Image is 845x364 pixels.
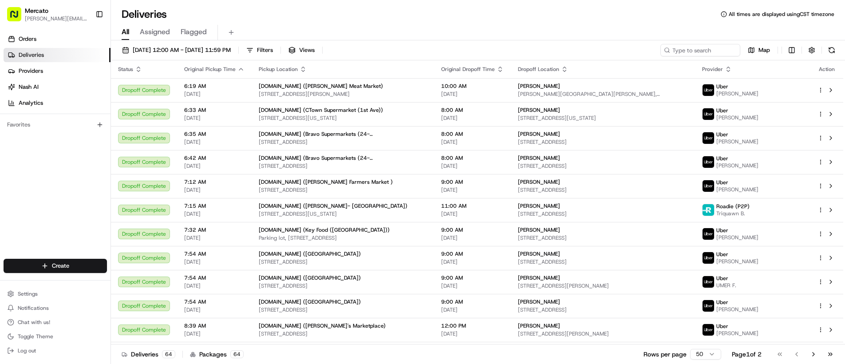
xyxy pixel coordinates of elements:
[259,250,361,257] span: [DOMAIN_NAME] ([GEOGRAPHIC_DATA])
[518,91,688,98] span: [PERSON_NAME][GEOGRAPHIC_DATA][PERSON_NAME], [STREET_ADDRESS][US_STATE]
[18,319,50,326] span: Chat with us!
[259,83,383,90] span: [DOMAIN_NAME] ([PERSON_NAME] Meat Market)
[19,99,43,107] span: Analytics
[184,282,245,289] span: [DATE]
[703,180,714,192] img: uber-new-logo.jpeg
[162,350,175,358] div: 64
[703,300,714,312] img: uber-new-logo.jpeg
[441,107,504,114] span: 8:00 AM
[716,210,750,217] span: Triquawn B.
[184,306,245,313] span: [DATE]
[259,282,427,289] span: [STREET_ADDRESS]
[259,258,427,265] span: [STREET_ADDRESS]
[518,306,688,313] span: [STREET_ADDRESS]
[133,46,231,54] span: [DATE] 12:00 AM - [DATE] 11:59 PM
[4,32,111,46] a: Orders
[441,282,504,289] span: [DATE]
[825,44,838,56] button: Refresh
[181,27,207,37] span: Flagged
[18,290,38,297] span: Settings
[4,48,111,62] a: Deliveries
[716,234,758,241] span: [PERSON_NAME]
[441,322,504,329] span: 12:00 PM
[716,107,728,114] span: Uber
[441,226,504,233] span: 9:00 AM
[4,288,107,300] button: Settings
[716,275,728,282] span: Uber
[716,282,736,289] span: UMER F.
[122,350,175,359] div: Deliveries
[441,330,504,337] span: [DATE]
[716,83,728,90] span: Uber
[518,131,560,138] span: [PERSON_NAME]
[190,350,244,359] div: Packages
[441,186,504,194] span: [DATE]
[19,83,39,91] span: Nash AI
[184,83,245,90] span: 6:19 AM
[259,66,298,73] span: Pickup Location
[284,44,319,56] button: Views
[441,250,504,257] span: 9:00 AM
[644,350,687,359] p: Rows per page
[259,178,393,186] span: [DOMAIN_NAME] ([PERSON_NAME] Farmers Market )
[259,115,427,122] span: [STREET_ADDRESS][US_STATE]
[259,330,427,337] span: [STREET_ADDRESS]
[729,11,834,18] span: All times are displayed using CST timezone
[184,330,245,337] span: [DATE]
[716,155,728,162] span: Uber
[441,234,504,241] span: [DATE]
[518,138,688,146] span: [STREET_ADDRESS]
[703,252,714,264] img: uber-new-logo.jpeg
[184,91,245,98] span: [DATE]
[518,322,560,329] span: [PERSON_NAME]
[184,115,245,122] span: [DATE]
[716,330,758,337] span: [PERSON_NAME]
[441,202,504,210] span: 11:00 AM
[441,274,504,281] span: 9:00 AM
[184,162,245,170] span: [DATE]
[259,131,427,138] span: [DOMAIN_NAME] (Bravo Supermarkets (24-[GEOGRAPHIC_DATA]))
[703,228,714,240] img: uber-new-logo.jpeg
[716,251,728,258] span: Uber
[441,131,504,138] span: 8:00 AM
[4,96,111,110] a: Analytics
[441,298,504,305] span: 9:00 AM
[184,154,245,162] span: 6:42 AM
[25,15,88,22] button: [PERSON_NAME][EMAIL_ADDRESS][PERSON_NAME][DOMAIN_NAME]
[441,162,504,170] span: [DATE]
[88,49,107,55] span: Pylon
[259,91,427,98] span: [STREET_ADDRESS][PERSON_NAME]
[518,162,688,170] span: [STREET_ADDRESS]
[4,330,107,343] button: Toggle Theme
[518,330,688,337] span: [STREET_ADDRESS][PERSON_NAME]
[4,80,111,94] a: Nash AI
[184,258,245,265] span: [DATE]
[703,276,714,288] img: uber-new-logo.jpeg
[716,138,758,145] span: [PERSON_NAME]
[19,35,36,43] span: Orders
[441,210,504,218] span: [DATE]
[259,306,427,313] span: [STREET_ADDRESS]
[703,132,714,144] img: uber-new-logo.jpeg
[259,274,361,281] span: [DOMAIN_NAME] ([GEOGRAPHIC_DATA])
[259,186,427,194] span: [STREET_ADDRESS]
[716,306,758,313] span: [PERSON_NAME]
[184,178,245,186] span: 7:12 AM
[18,347,36,354] span: Log out
[259,322,386,329] span: [DOMAIN_NAME] ([PERSON_NAME]'s Marketplace)
[184,66,236,73] span: Original Pickup Time
[716,227,728,234] span: Uber
[52,262,69,270] span: Create
[25,6,48,15] button: Mercato
[758,46,770,54] span: Map
[259,226,390,233] span: [DOMAIN_NAME] (Key Food ([GEOGRAPHIC_DATA]))
[230,350,244,358] div: 64
[259,107,383,114] span: [DOMAIN_NAME] (CTown Supermarket (1st Ave))
[518,202,560,210] span: [PERSON_NAME]
[518,282,688,289] span: [STREET_ADDRESS][PERSON_NAME]
[703,84,714,96] img: uber-new-logo.jpeg
[703,156,714,168] img: uber-new-logo.jpeg
[259,162,427,170] span: [STREET_ADDRESS]
[441,178,504,186] span: 9:00 AM
[184,298,245,305] span: 7:54 AM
